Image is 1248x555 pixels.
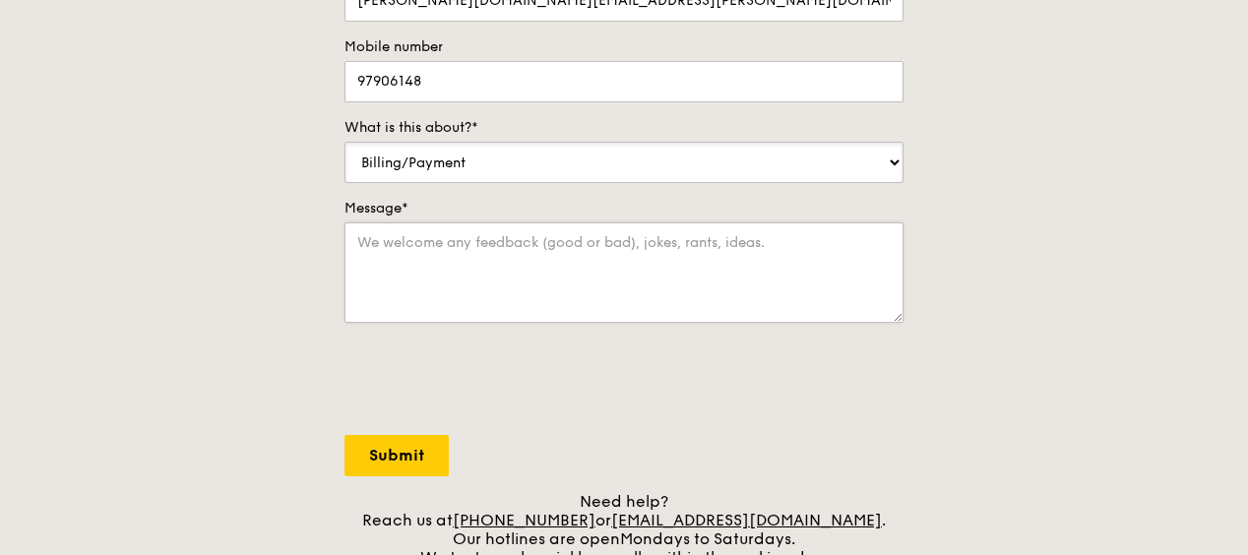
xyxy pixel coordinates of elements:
[611,511,882,529] a: [EMAIL_ADDRESS][DOMAIN_NAME]
[344,435,449,476] input: Submit
[453,511,595,529] a: [PHONE_NUMBER]
[620,529,795,548] span: Mondays to Saturdays.
[344,199,904,218] label: Message*
[344,342,644,419] iframe: reCAPTCHA
[344,37,904,57] label: Mobile number
[344,118,904,138] label: What is this about?*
